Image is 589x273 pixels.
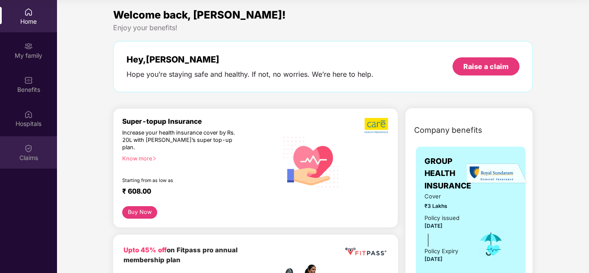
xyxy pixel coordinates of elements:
img: svg+xml;base64,PHN2ZyBpZD0iQ2xhaW0iIHhtbG5zPSJodHRwOi8vd3d3LnczLm9yZy8yMDAwL3N2ZyIgd2lkdGg9IjIwIi... [24,144,33,153]
img: svg+xml;base64,PHN2ZyBpZD0iSG9zcGl0YWxzIiB4bWxucz0iaHR0cDovL3d3dy53My5vcmcvMjAwMC9zdmciIHdpZHRoPS... [24,110,33,119]
button: Buy Now [122,206,157,219]
img: b5dec4f62d2307b9de63beb79f102df3.png [364,117,389,134]
div: Enjoy your benefits! [113,23,533,32]
div: Hope you’re staying safe and healthy. If not, no worries. We’re here to help. [127,70,374,79]
img: svg+xml;base64,PHN2ZyB3aWR0aD0iMjAiIGhlaWdodD0iMjAiIHZpZXdCb3g9IjAgMCAyMCAyMCIgZmlsbD0ibm9uZSIgeG... [24,42,33,50]
div: Raise a claim [463,62,509,71]
img: svg+xml;base64,PHN2ZyBpZD0iQmVuZWZpdHMiIHhtbG5zPSJodHRwOi8vd3d3LnczLm9yZy8yMDAwL3N2ZyIgd2lkdGg9Ij... [24,76,33,85]
div: Increase your health insurance cover by Rs. 20L with [PERSON_NAME]’s super top-up plan. [122,129,241,151]
div: Hey, [PERSON_NAME] [127,54,374,65]
div: Super-topup Insurance [122,117,278,126]
div: Know more [122,155,273,161]
img: fppp.png [344,245,388,259]
img: icon [477,230,505,258]
img: insurerLogo [467,163,527,184]
span: [DATE] [424,223,443,229]
span: Welcome back, [PERSON_NAME]! [113,9,286,21]
div: Starting from as low as [122,178,241,184]
div: Policy Expiry [424,247,458,256]
img: svg+xml;base64,PHN2ZyBpZD0iSG9tZSIgeG1sbnM9Imh0dHA6Ly93d3cudzMub3JnLzIwMDAvc3ZnIiB3aWR0aD0iMjAiIG... [24,8,33,16]
span: Cover [424,192,465,201]
span: [DATE] [424,256,443,262]
b: Upto 45% off [123,246,167,254]
div: ₹ 608.00 [122,187,269,198]
span: ₹3 Lakhs [424,202,465,210]
span: right [152,156,157,161]
img: svg+xml;base64,PHN2ZyB4bWxucz0iaHR0cDovL3d3dy53My5vcmcvMjAwMC9zdmciIHhtbG5zOnhsaW5rPSJodHRwOi8vd3... [278,128,345,195]
span: GROUP HEALTH INSURANCE [424,155,471,192]
span: Company benefits [414,124,482,136]
b: on Fitpass pro annual membership plan [123,246,237,264]
div: Policy issued [424,213,459,223]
